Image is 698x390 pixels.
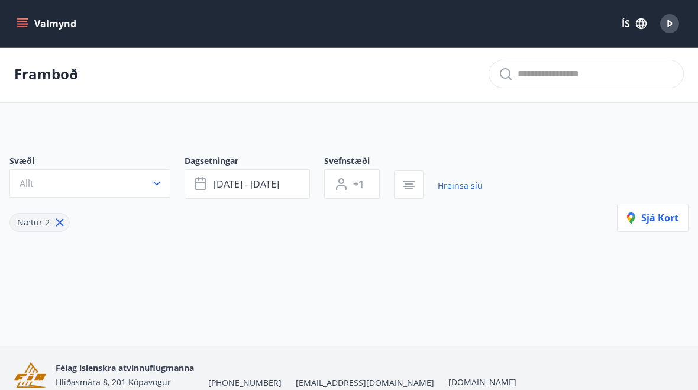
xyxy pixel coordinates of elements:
[56,376,171,388] span: Hlíðasmára 8, 201 Kópavogur
[655,9,684,38] button: Þ
[667,17,673,30] span: Þ
[353,178,364,191] span: +1
[185,169,310,199] button: [DATE] - [DATE]
[14,64,78,84] p: Framboð
[438,173,483,199] a: Hreinsa síu
[9,169,170,198] button: Allt
[617,204,689,232] button: Sjá kort
[9,155,185,169] span: Svæði
[17,217,50,228] span: Nætur 2
[20,177,34,190] span: Allt
[14,13,81,34] button: menu
[56,362,194,373] span: Félag íslenskra atvinnuflugmanna
[9,213,70,232] div: Nætur 2
[208,377,282,389] span: [PHONE_NUMBER]
[324,155,394,169] span: Svefnstæði
[448,376,516,388] a: [DOMAIN_NAME]
[214,178,279,191] span: [DATE] - [DATE]
[615,13,653,34] button: ÍS
[296,377,434,389] span: [EMAIL_ADDRESS][DOMAIN_NAME]
[627,211,678,224] span: Sjá kort
[185,155,324,169] span: Dagsetningar
[324,169,380,199] button: +1
[14,362,46,388] img: FGYwLRsDkrbKU9IF3wjeuKl1ApL8nCcSRU6gK6qq.png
